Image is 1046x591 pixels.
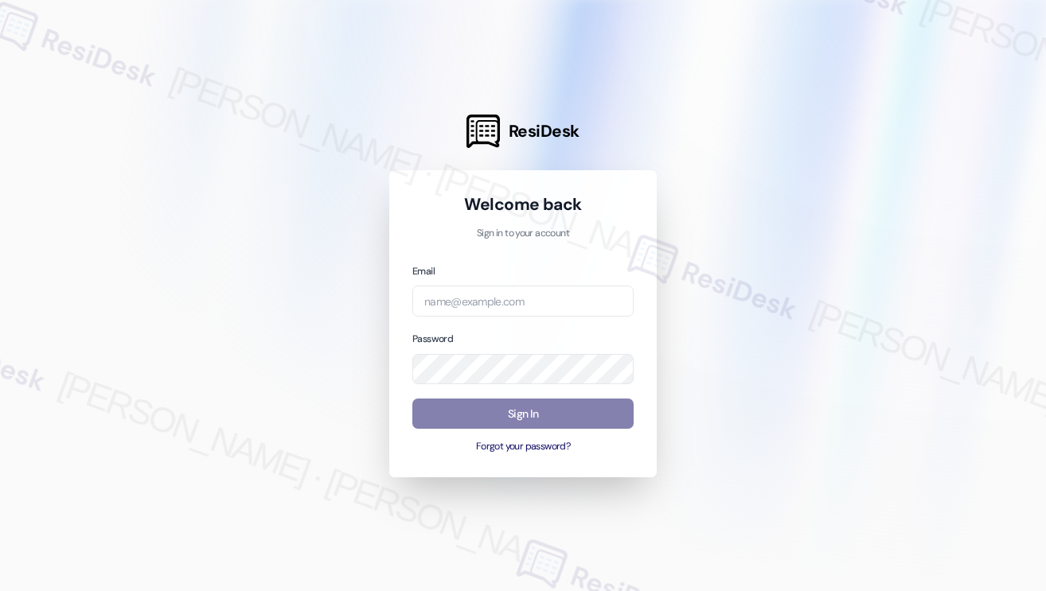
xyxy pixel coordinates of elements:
[412,265,435,278] label: Email
[466,115,500,148] img: ResiDesk Logo
[412,227,634,241] p: Sign in to your account
[412,193,634,216] h1: Welcome back
[412,440,634,454] button: Forgot your password?
[412,399,634,430] button: Sign In
[509,120,580,142] span: ResiDesk
[412,332,453,345] label: Password
[412,286,634,317] input: name@example.com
